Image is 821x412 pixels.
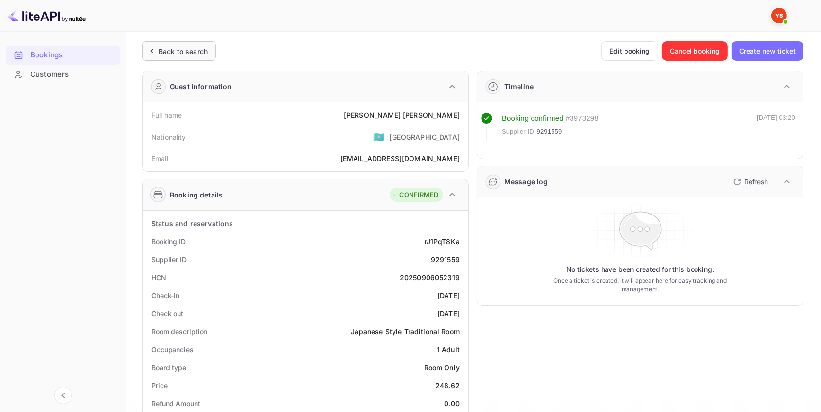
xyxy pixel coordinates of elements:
[54,387,72,404] button: Collapse navigation
[566,265,714,274] p: No tickets have been created for this booking.
[566,113,599,124] div: # 3973298
[435,380,460,391] div: 248.62
[553,276,728,294] p: Once a ticket is created, it will appear here for easy tracking and management.
[424,362,460,373] div: Room Only
[30,69,115,80] div: Customers
[502,113,564,124] div: Booking confirmed
[437,290,460,301] div: [DATE]
[502,127,536,137] span: Supplier ID:
[351,326,460,337] div: Japanese Style Traditional Room
[151,254,187,265] div: Supplier ID
[151,290,179,301] div: Check-in
[151,236,186,247] div: Booking ID
[151,153,168,163] div: Email
[151,110,182,120] div: Full name
[504,177,548,187] div: Message log
[601,41,658,61] button: Edit booking
[537,127,562,137] span: 9291559
[30,50,115,61] div: Bookings
[728,174,772,190] button: Refresh
[732,41,803,61] button: Create new ticket
[340,153,460,163] div: [EMAIL_ADDRESS][DOMAIN_NAME]
[392,190,438,200] div: CONFIRMED
[437,308,460,319] div: [DATE]
[771,8,787,23] img: Yandex Support
[151,326,207,337] div: Room description
[151,308,183,319] div: Check out
[151,272,166,283] div: HCN
[744,177,768,187] p: Refresh
[151,398,200,409] div: Refund Amount
[170,81,232,91] div: Guest information
[170,190,223,200] div: Booking details
[389,132,460,142] div: [GEOGRAPHIC_DATA]
[437,344,460,355] div: 1 Adult
[6,65,120,83] a: Customers
[400,272,460,283] div: 20250906052319
[6,46,120,65] div: Bookings
[151,362,186,373] div: Board type
[6,46,120,64] a: Bookings
[504,81,534,91] div: Timeline
[151,132,186,142] div: Nationality
[151,344,194,355] div: Occupancies
[662,41,728,61] button: Cancel booking
[6,65,120,84] div: Customers
[159,46,208,56] div: Back to search
[444,398,460,409] div: 0.00
[8,8,86,23] img: LiteAPI logo
[151,380,168,391] div: Price
[151,218,233,229] div: Status and reservations
[425,236,460,247] div: rJ1PqT8Ka
[431,254,460,265] div: 9291559
[757,113,795,141] div: [DATE] 03:20
[373,128,384,145] span: United States
[344,110,460,120] div: [PERSON_NAME] [PERSON_NAME]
